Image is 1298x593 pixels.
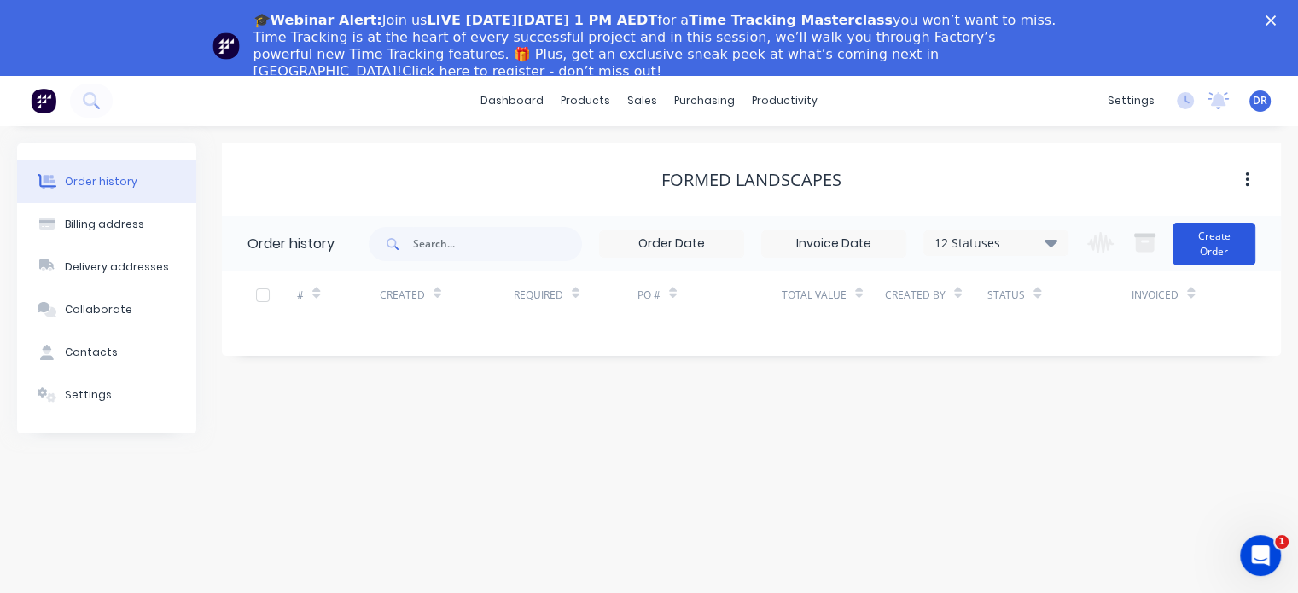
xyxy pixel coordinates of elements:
button: Delivery addresses [17,246,196,288]
div: Required [514,271,637,318]
div: Total Value [782,271,885,318]
a: dashboard [472,88,552,113]
div: Billing address [65,217,144,232]
span: 1 [1275,535,1289,549]
div: Created [380,288,425,303]
div: Delivery addresses [65,259,169,275]
img: Factory [31,88,56,113]
b: LIVE [DATE][DATE] 1 PM AEDT [427,12,657,28]
div: # [297,288,304,303]
div: Order history [65,174,137,189]
div: Invoiced [1132,288,1179,303]
div: products [552,88,619,113]
div: PO # [637,271,782,318]
button: Settings [17,374,196,416]
button: Create Order [1173,223,1255,265]
input: Order Date [600,231,743,257]
div: settings [1099,88,1163,113]
div: Order history [247,234,335,254]
div: 12 Statuses [924,234,1068,253]
div: Close [1266,15,1283,26]
div: Created [380,271,514,318]
input: Search... [413,227,582,261]
div: Formed Landscapes [661,170,841,190]
div: Created By [885,288,946,303]
div: Status [987,271,1132,318]
button: Billing address [17,203,196,246]
b: Time Tracking Masterclass [689,12,893,28]
div: Collaborate [65,302,132,317]
button: Contacts [17,331,196,374]
div: purchasing [666,88,743,113]
div: Join us for a you won’t want to miss. Time Tracking is at the heart of every successful project a... [253,12,1059,80]
div: Total Value [782,288,847,303]
div: Required [514,288,563,303]
div: Contacts [65,345,118,360]
button: Collaborate [17,288,196,331]
div: PO # [637,288,661,303]
div: sales [619,88,666,113]
div: Invoiced [1132,271,1214,318]
div: # [297,271,380,318]
img: Profile image for Team [212,32,240,60]
span: DR [1253,93,1267,108]
div: Created By [885,271,988,318]
div: Status [987,288,1025,303]
input: Invoice Date [762,231,905,257]
b: 🎓Webinar Alert: [253,12,382,28]
div: Settings [65,387,112,403]
button: Order history [17,160,196,203]
a: Click here to register - don’t miss out! [402,63,661,79]
div: productivity [743,88,826,113]
iframe: Intercom live chat [1240,535,1281,576]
